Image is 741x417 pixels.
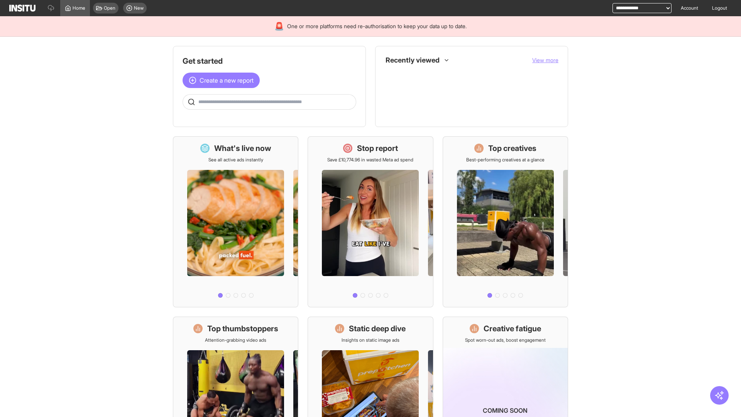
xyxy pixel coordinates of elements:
div: 🚨 [274,21,284,32]
button: View more [532,56,558,64]
p: See all active ads instantly [208,157,263,163]
p: Attention-grabbing video ads [205,337,266,343]
p: Best-performing creatives at a glance [466,157,545,163]
a: Stop reportSave £10,774.96 in wasted Meta ad spend [308,136,433,307]
h1: What's live now [214,143,271,154]
span: Home [73,5,85,11]
p: Insights on static image ads [342,337,399,343]
h1: Static deep dive [349,323,406,334]
a: Top creativesBest-performing creatives at a glance [443,136,568,307]
p: Save £10,774.96 in wasted Meta ad spend [327,157,413,163]
span: New [134,5,144,11]
img: Logo [9,5,36,12]
h1: Stop report [357,143,398,154]
h1: Top creatives [488,143,536,154]
span: One or more platforms need re-authorisation to keep your data up to date. [287,22,467,30]
span: View more [532,57,558,63]
span: Create a new report [200,76,254,85]
span: Open [104,5,115,11]
h1: Get started [183,56,356,66]
button: Create a new report [183,73,260,88]
h1: Top thumbstoppers [207,323,278,334]
a: What's live nowSee all active ads instantly [173,136,298,307]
